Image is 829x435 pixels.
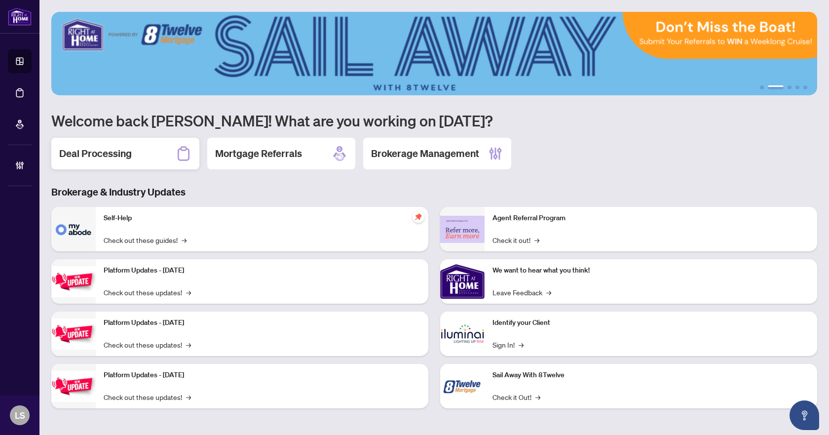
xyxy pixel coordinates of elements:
[440,216,485,243] img: Agent Referral Program
[104,213,420,224] p: Self-Help
[51,318,96,350] img: Platform Updates - July 8, 2025
[371,147,479,160] h2: Brokerage Management
[492,392,540,402] a: Check it Out!→
[492,235,539,245] a: Check it out!→
[795,85,799,89] button: 4
[51,266,96,297] img: Platform Updates - July 21, 2025
[104,392,191,402] a: Check out these updates!→
[492,213,809,224] p: Agent Referral Program
[51,371,96,402] img: Platform Updates - June 23, 2025
[104,235,187,245] a: Check out these guides!→
[413,211,424,223] span: pushpin
[104,317,420,328] p: Platform Updates - [DATE]
[790,400,819,430] button: Open asap
[535,392,540,402] span: →
[492,370,809,381] p: Sail Away With 8Twelve
[51,12,817,95] img: Slide 1
[492,287,551,298] a: Leave Feedback→
[440,364,485,408] img: Sail Away With 8Twelve
[492,265,809,276] p: We want to hear what you think!
[104,287,191,298] a: Check out these updates!→
[492,317,809,328] p: Identify your Client
[215,147,302,160] h2: Mortgage Referrals
[59,147,132,160] h2: Deal Processing
[788,85,791,89] button: 3
[760,85,764,89] button: 1
[440,259,485,304] img: We want to hear what you think!
[186,287,191,298] span: →
[186,339,191,350] span: →
[534,235,539,245] span: →
[104,265,420,276] p: Platform Updates - [DATE]
[51,207,96,251] img: Self-Help
[104,370,420,381] p: Platform Updates - [DATE]
[546,287,551,298] span: →
[51,185,817,199] h3: Brokerage & Industry Updates
[51,111,817,130] h1: Welcome back [PERSON_NAME]! What are you working on [DATE]?
[440,312,485,356] img: Identify your Client
[15,408,25,422] span: LS
[492,339,524,350] a: Sign In!→
[8,7,32,26] img: logo
[104,339,191,350] a: Check out these updates!→
[803,85,807,89] button: 5
[182,235,187,245] span: →
[186,392,191,402] span: →
[519,339,524,350] span: →
[768,85,784,89] button: 2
